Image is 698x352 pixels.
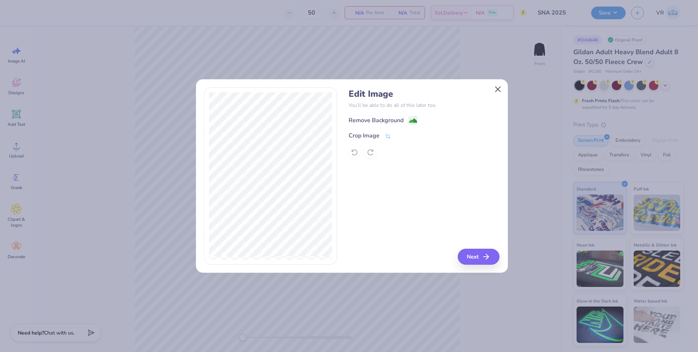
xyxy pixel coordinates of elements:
div: Crop Image [349,131,380,140]
button: Next [458,249,500,265]
p: You’ll be able to do all of this later too. [349,101,500,109]
h4: Edit Image [349,89,500,99]
div: Remove Background [349,116,404,125]
button: Close [491,82,505,96]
